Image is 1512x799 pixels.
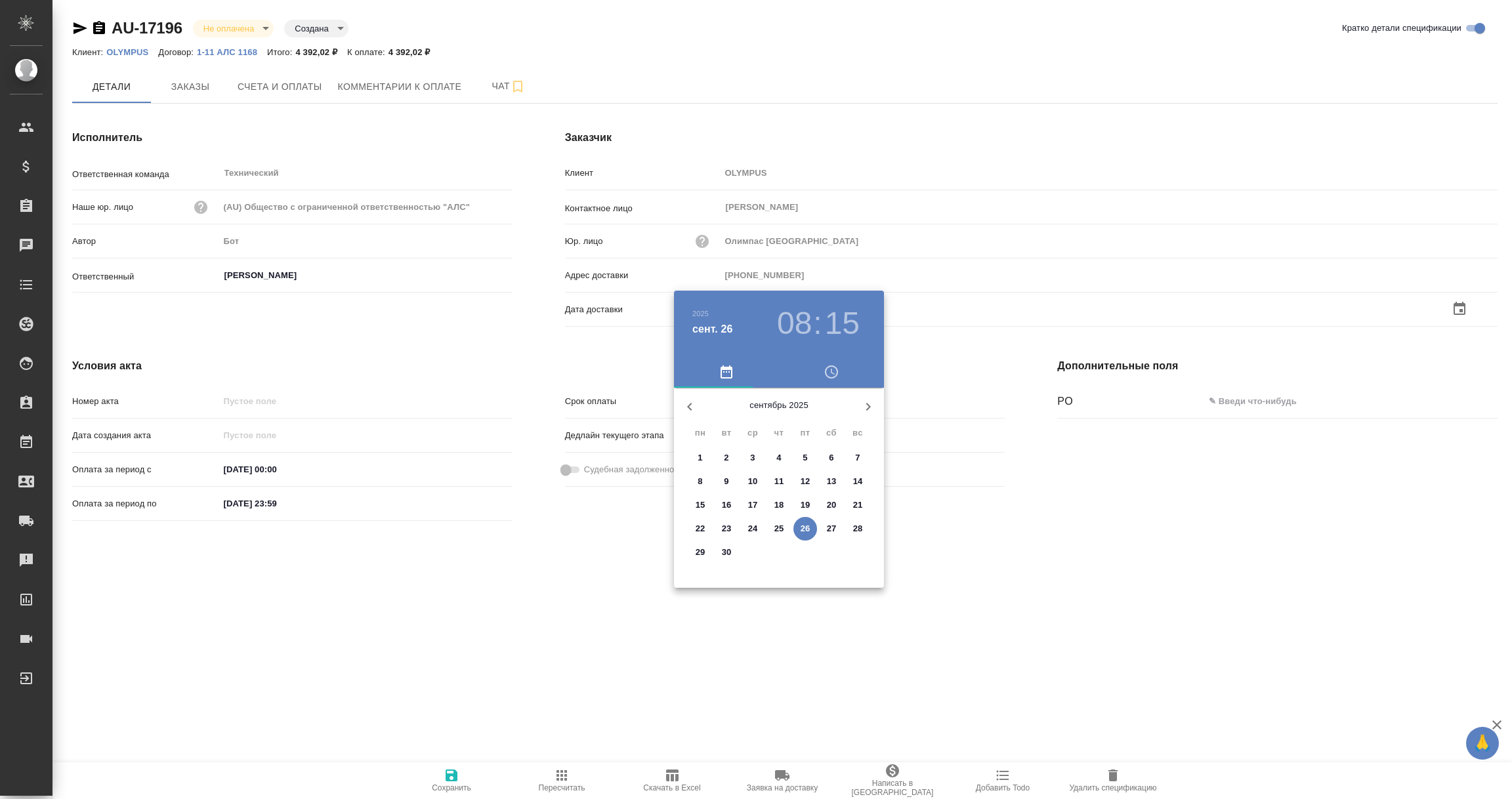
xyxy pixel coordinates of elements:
p: 26 [801,522,810,535]
span: вс [846,426,870,440]
button: 3 [741,446,765,470]
span: пт [793,426,817,440]
p: 3 [750,451,755,464]
p: 2 [724,451,728,464]
p: 1 [698,451,702,464]
button: 1 [688,446,712,470]
button: 18 [767,493,791,517]
span: пн [688,426,712,440]
span: ср [741,426,765,440]
button: 2 [715,446,738,470]
p: 10 [748,475,758,488]
p: сентябрь 2025 [705,399,852,412]
button: сент. 26 [692,321,733,337]
button: 2025 [692,310,709,318]
button: 8 [688,470,712,493]
button: 5 [793,446,817,470]
button: 7 [846,446,870,470]
button: 14 [846,470,870,493]
p: 11 [774,475,784,488]
p: 20 [827,499,837,512]
p: 5 [803,451,807,464]
p: 13 [827,475,837,488]
button: 24 [741,517,765,541]
button: 10 [741,470,765,493]
span: чт [767,426,791,440]
button: 25 [767,517,791,541]
button: 20 [820,493,843,517]
span: вт [715,426,738,440]
p: 16 [722,499,732,512]
button: 23 [715,517,738,541]
button: 08 [777,305,812,342]
p: 6 [829,451,833,464]
p: 19 [801,499,810,512]
p: 14 [853,475,863,488]
button: 19 [793,493,817,517]
button: 29 [688,541,712,564]
h3: : [813,305,822,342]
p: 12 [801,475,810,488]
button: 4 [767,446,791,470]
span: сб [820,426,843,440]
button: 28 [846,517,870,541]
button: 12 [793,470,817,493]
button: 17 [741,493,765,517]
button: 6 [820,446,843,470]
button: 16 [715,493,738,517]
button: 15 [825,305,860,342]
button: 9 [715,470,738,493]
button: 22 [688,517,712,541]
p: 9 [724,475,728,488]
p: 27 [827,522,837,535]
button: 30 [715,541,738,564]
button: 13 [820,470,843,493]
p: 8 [698,475,702,488]
p: 22 [696,522,705,535]
p: 4 [776,451,781,464]
p: 30 [722,546,732,559]
p: 24 [748,522,758,535]
p: 21 [853,499,863,512]
button: 27 [820,517,843,541]
p: 18 [774,499,784,512]
button: 26 [793,517,817,541]
p: 23 [722,522,732,535]
button: 11 [767,470,791,493]
p: 29 [696,546,705,559]
p: 25 [774,522,784,535]
p: 28 [853,522,863,535]
p: 7 [855,451,860,464]
button: 21 [846,493,870,517]
button: 15 [688,493,712,517]
p: 17 [748,499,758,512]
p: 15 [696,499,705,512]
